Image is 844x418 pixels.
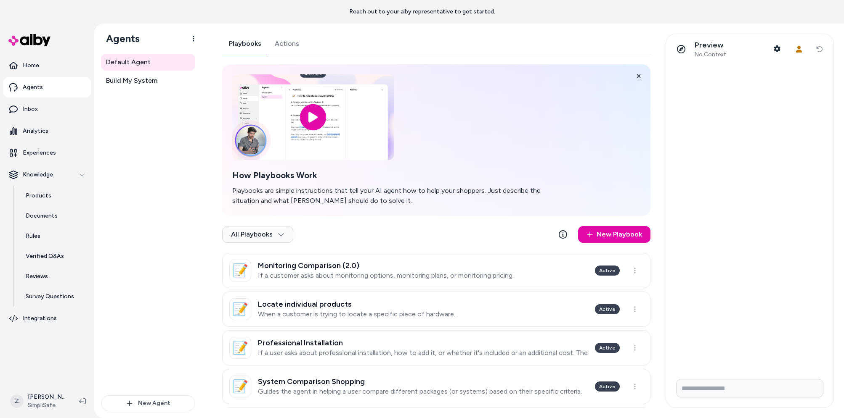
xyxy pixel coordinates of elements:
[23,127,48,135] p: Analytics
[28,401,66,410] span: SimpliSafe
[258,271,514,280] p: If a customer asks about monitoring options, monitoring plans, or monitoring pricing.
[101,54,195,71] a: Default Agent
[578,226,650,243] a: New Playbook
[106,57,151,67] span: Default Agent
[99,32,140,45] h1: Agents
[258,261,514,270] h3: Monitoring Comparison (2.0)
[17,246,91,266] a: Verified Q&As
[268,34,306,54] a: Actions
[231,230,284,239] span: All Playbooks
[26,232,40,240] p: Rules
[695,51,726,58] span: No Context
[676,379,823,397] input: Write your prompt here
[26,272,48,281] p: Reviews
[229,298,251,320] div: 📝
[10,394,24,408] span: Z
[26,252,64,260] p: Verified Q&As
[106,76,157,86] span: Build My System
[23,61,39,70] p: Home
[17,206,91,226] a: Documents
[101,72,195,89] a: Build My System
[28,393,66,401] p: [PERSON_NAME]
[222,330,650,365] a: 📝Professional InstallationIf a user asks about professional installation, how to add it, or wheth...
[232,186,555,206] p: Playbooks are simple instructions that tell your AI agent how to help your shoppers. Just describ...
[3,121,91,141] a: Analytics
[229,260,251,281] div: 📝
[258,300,455,308] h3: Locate individual products
[222,34,268,54] a: Playbooks
[26,292,74,301] p: Survey Questions
[258,339,588,347] h3: Professional Installation
[5,388,72,415] button: Z[PERSON_NAME]SimpliSafe
[3,99,91,119] a: Inbox
[258,387,582,396] p: Guides the agent in helping a user compare different packages (or systems) based on their specifi...
[23,83,43,92] p: Agents
[229,337,251,359] div: 📝
[222,253,650,288] a: 📝Monitoring Comparison (2.0)If a customer asks about monitoring options, monitoring plans, or mon...
[595,266,620,276] div: Active
[23,149,56,157] p: Experiences
[17,226,91,246] a: Rules
[17,186,91,206] a: Products
[222,369,650,404] a: 📝System Comparison ShoppingGuides the agent in helping a user compare different packages (or syst...
[222,226,293,243] button: All Playbooks
[595,381,620,392] div: Active
[258,349,588,357] p: If a user asks about professional installation, how to add it, or whether it's included or an add...
[23,314,57,323] p: Integrations
[232,170,555,181] h2: How Playbooks Work
[258,377,582,386] h3: System Comparison Shopping
[23,171,53,179] p: Knowledge
[17,266,91,287] a: Reviews
[222,292,650,327] a: 📝Locate individual productsWhen a customer is trying to locate a specific piece of hardware.Active
[23,105,38,113] p: Inbox
[101,395,195,411] button: New Agent
[26,192,51,200] p: Products
[3,165,91,185] button: Knowledge
[229,376,251,397] div: 📝
[26,212,58,220] p: Documents
[8,34,50,46] img: alby Logo
[258,310,455,318] p: When a customer is trying to locate a specific piece of hardware.
[17,287,91,307] a: Survey Questions
[595,343,620,353] div: Active
[695,40,726,50] p: Preview
[3,143,91,163] a: Experiences
[3,308,91,329] a: Integrations
[595,304,620,314] div: Active
[3,55,91,76] a: Home
[3,77,91,97] a: Agents
[349,8,495,16] p: Reach out to your alby representative to get started.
